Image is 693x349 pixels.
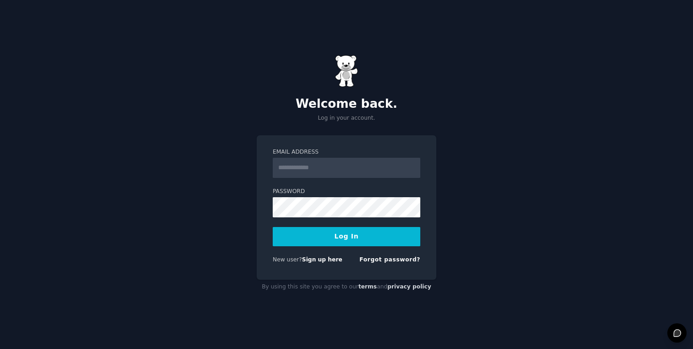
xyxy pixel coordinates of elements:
[358,283,377,290] a: terms
[273,188,420,196] label: Password
[335,55,358,87] img: Gummy Bear
[273,148,420,156] label: Email Address
[387,283,431,290] a: privacy policy
[257,97,436,111] h2: Welcome back.
[359,256,420,263] a: Forgot password?
[273,227,420,246] button: Log In
[257,114,436,122] p: Log in your account.
[257,280,436,294] div: By using this site you agree to our and
[302,256,342,263] a: Sign up here
[273,256,302,263] span: New user?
